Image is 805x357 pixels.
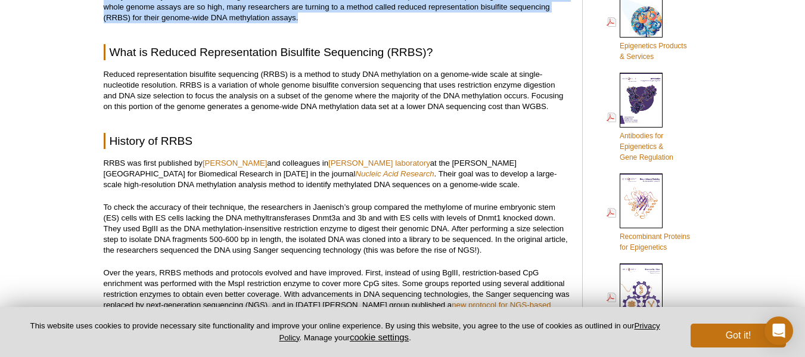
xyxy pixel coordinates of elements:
a: Nucleic Acid Research [355,169,434,178]
a: Recombinant Proteinsfor Epigenetics [607,172,690,254]
div: Open Intercom Messenger [764,316,793,345]
h2: What is Reduced Representation Bisulfite Sequencing (RRBS)? [104,44,570,60]
p: Reduced representation bisulfite sequencing (RRBS) is a method to study DNA methylation on a geno... [104,69,570,112]
img: Rec_prots_140604_cover_web_70x200 [620,173,663,228]
button: Got it! [691,324,786,347]
p: This website uses cookies to provide necessary site functionality and improve your online experie... [19,321,671,343]
a: [PERSON_NAME] laboratory [328,159,430,167]
span: Recombinant Proteins for Epigenetics [620,232,690,252]
span: Antibodies for Epigenetics & Gene Regulation [620,132,673,162]
a: Privacy Policy [279,321,660,342]
img: Custom_Services_cover [620,263,663,318]
a: [PERSON_NAME] [203,159,267,167]
a: Antibodies forEpigenetics &Gene Regulation [607,72,673,164]
button: cookie settings [350,332,409,342]
img: Abs_epi_2015_cover_web_70x200 [620,73,663,128]
a: Custom Services [607,262,674,333]
span: Epigenetics Products & Services [620,42,687,61]
p: RRBS was first published by and colleagues in at the [PERSON_NAME][GEOGRAPHIC_DATA] for Biomedica... [104,158,570,190]
h2: History of RRBS [104,133,570,149]
p: To check the accuracy of their technique, the researchers in Jaenisch’s group compared the methyl... [104,202,570,256]
p: Over the years, RRBS methods and protocols evolved and have improved. First, instead of using Bgl... [104,268,570,332]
